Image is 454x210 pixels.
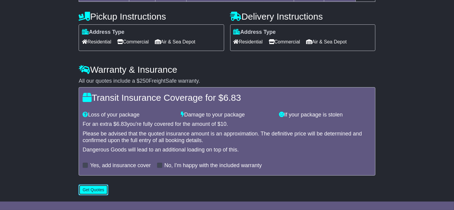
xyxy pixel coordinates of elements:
span: 10 [221,121,227,127]
label: No, I'm happy with the included warranty [164,162,262,169]
label: Address Type [82,29,124,36]
div: Loss of your package [80,112,178,118]
span: Air & Sea Depot [306,37,347,46]
span: Commercial [269,37,300,46]
label: Address Type [233,29,276,36]
h4: Warranty & Insurance [79,65,375,75]
h4: Transit Insurance Coverage for $ [83,93,371,103]
div: If your package is stolen [276,112,374,118]
span: 6.83 [116,121,127,127]
span: 6.83 [224,93,241,103]
div: Dangerous Goods will lead to an additional loading on top of this. [83,147,371,153]
h4: Delivery Instructions [230,11,375,21]
h4: Pickup Instructions [79,11,224,21]
label: Yes, add insurance cover [90,162,151,169]
span: Residential [233,37,263,46]
div: For an extra $ you're fully covered for the amount of $ . [83,121,371,128]
div: All our quotes include a $ FreightSafe warranty. [79,78,375,84]
div: Damage to your package [178,112,276,118]
span: Residential [82,37,111,46]
span: Air & Sea Depot [155,37,196,46]
div: Please be advised that the quoted insurance amount is an approximation. The definitive price will... [83,131,371,144]
button: Get Quotes [79,185,108,195]
span: Commercial [117,37,149,46]
span: 250 [139,78,149,84]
